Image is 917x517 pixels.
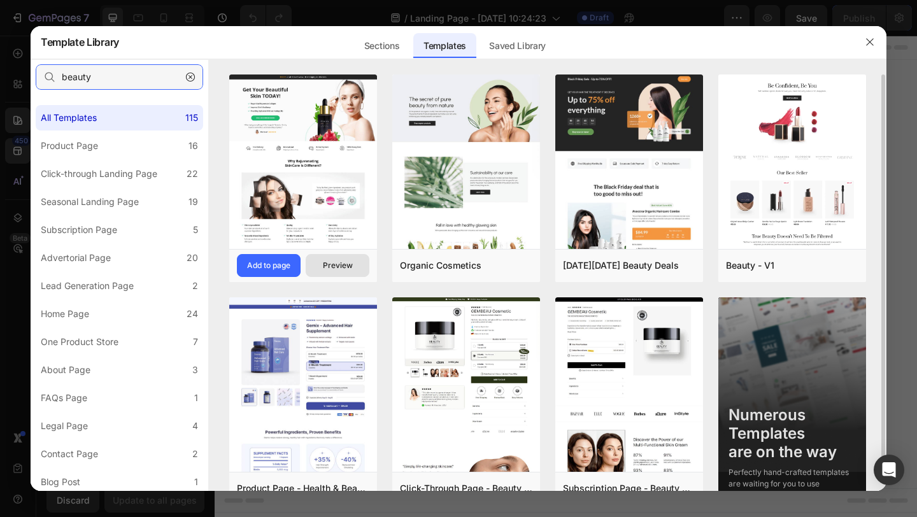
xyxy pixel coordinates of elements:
div: Organic Cosmetics [400,258,481,273]
div: All Templates [41,110,97,125]
div: Preview [323,260,353,271]
div: Subscription Page [41,222,117,237]
div: Product Page [41,138,98,153]
div: Seasonal Landing Page [41,194,139,209]
div: Numerous Templates are on the way [729,406,856,461]
div: 19 [188,194,198,209]
div: 1 [194,474,198,490]
div: 22 [187,166,198,181]
div: Advertorial Page [41,250,111,266]
div: 7 [193,334,198,350]
div: Perfectly hand-crafted templates are waiting for you to use [729,467,856,490]
div: Home Page [41,306,89,322]
div: 24 [187,306,198,322]
div: Start with Generating from URL or image [297,362,468,372]
button: Add sections [290,290,377,316]
div: About Page [41,362,90,378]
div: 1 [194,390,198,406]
div: Legal Page [41,418,88,434]
div: 4 [192,418,198,434]
div: Click-Through Page - Beauty & Fitness - Cosmetic [400,481,532,496]
div: Sections [354,33,409,59]
h2: Template Library [41,25,119,59]
button: Add to page [237,254,301,277]
div: 5 [193,222,198,237]
div: Add to page [247,260,290,271]
div: 20 [187,250,198,266]
div: Lead Generation Page [41,278,134,294]
div: One Product Store [41,334,118,350]
div: Click-through Landing Page [41,166,157,181]
div: Beauty - V1 [726,258,774,273]
button: Add elements [385,290,474,316]
div: 16 [188,138,198,153]
div: Product Page - Health & Beauty - Hair Supplement [237,481,369,496]
div: 2 [192,278,198,294]
div: 115 [185,110,198,125]
div: 2 [192,446,198,462]
div: [DATE][DATE] Beauty Deals [563,258,679,273]
div: Open Intercom Messenger [874,455,904,485]
button: Preview [306,254,369,277]
div: Subscription Page - Beauty & Fitness - Gem Cosmetic - Style 1 [563,481,695,496]
div: 3 [192,362,198,378]
div: Contact Page [41,446,98,462]
input: E.g.: Black Friday, Sale, etc. [36,64,203,90]
div: Templates [413,33,476,59]
div: Blog Post [41,474,80,490]
div: Saved Library [479,33,556,59]
div: FAQs Page [41,390,87,406]
div: Start with Sections from sidebar [305,265,459,280]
